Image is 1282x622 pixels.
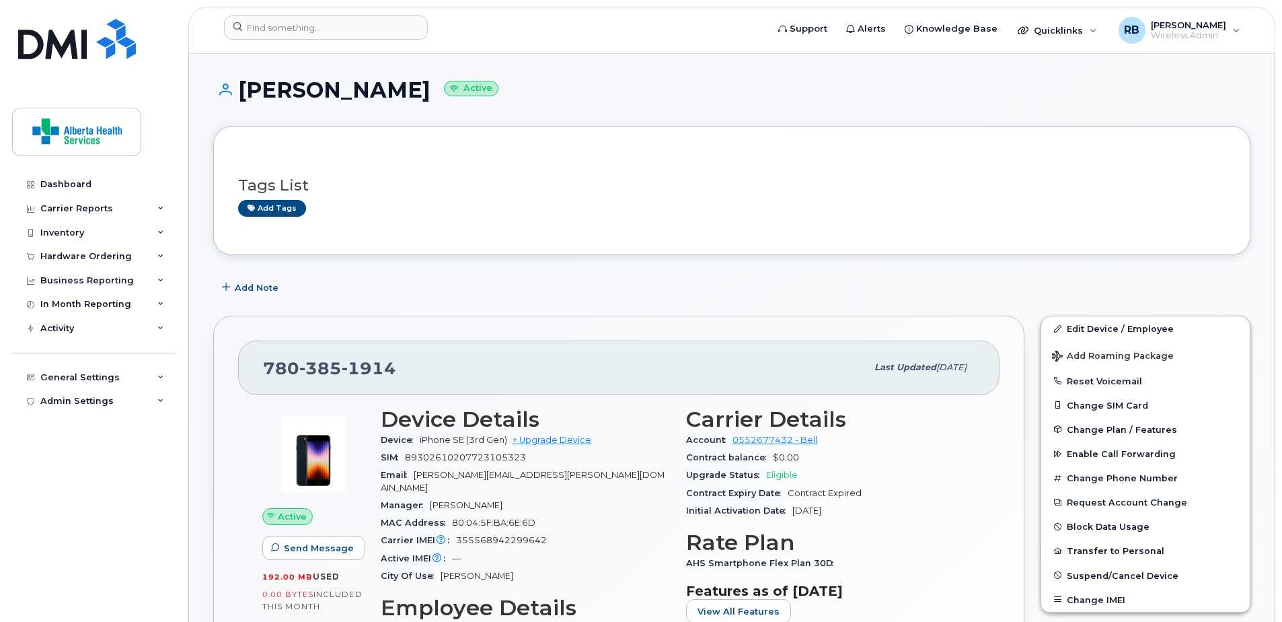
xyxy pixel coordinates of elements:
[262,536,365,560] button: Send Message
[686,583,975,599] h3: Features as of [DATE]
[686,407,975,431] h3: Carrier Details
[263,358,396,378] span: 780
[1041,563,1250,588] button: Suspend/Cancel Device
[513,435,591,445] a: + Upgrade Device
[936,362,967,372] span: [DATE]
[238,200,306,217] a: Add tags
[381,596,670,620] h3: Employee Details
[235,281,278,294] span: Add Note
[1041,369,1250,393] button: Reset Voicemail
[444,81,498,96] small: Active
[381,571,441,581] span: City Of Use
[278,510,307,523] span: Active
[1041,341,1250,369] button: Add Roaming Package
[452,518,535,528] span: 80:04:5F:BA:6E:6D
[342,358,396,378] span: 1914
[441,571,513,581] span: [PERSON_NAME]
[1067,449,1176,459] span: Enable Call Forwarding
[213,78,1250,102] h1: [PERSON_NAME]
[874,362,936,372] span: Last updated
[299,358,342,378] span: 385
[213,275,290,300] button: Add Note
[381,535,456,545] span: Carrier IMEI
[420,435,507,445] span: iPhone SE (3rd Gen)
[262,590,313,599] span: 0.00 Bytes
[381,518,452,528] span: MAC Address
[686,488,788,498] span: Contract Expiry Date
[1041,490,1250,514] button: Request Account Change
[262,572,313,582] span: 192.00 MB
[381,407,670,431] h3: Device Details
[1041,316,1250,341] a: Edit Device / Employee
[381,470,665,492] span: [PERSON_NAME][EMAIL_ADDRESS][PERSON_NAME][DOMAIN_NAME]
[273,414,354,495] img: image20231002-3703462-1angbar.jpeg
[381,553,452,563] span: Active IMEI
[1041,393,1250,417] button: Change SIM Card
[1041,442,1250,466] button: Enable Call Forwarding
[732,435,817,445] a: 0552677432 - Bell
[686,435,732,445] span: Account
[1041,417,1250,442] button: Change Plan / Features
[313,572,340,582] span: used
[381,435,420,445] span: Device
[456,535,547,545] span: 355568942299642
[381,500,430,510] span: Manager
[381,452,405,462] span: SIM
[284,542,354,555] span: Send Message
[1041,466,1250,490] button: Change Phone Number
[686,530,975,555] h3: Rate Plan
[262,589,363,611] span: included this month
[792,506,821,516] span: [DATE]
[686,558,840,568] span: AHS Smartphone Flex Plan 30D
[1041,514,1250,539] button: Block Data Usage
[452,553,461,563] span: —
[1067,570,1178,580] span: Suspend/Cancel Device
[381,470,414,480] span: Email
[1041,539,1250,563] button: Transfer to Personal
[686,452,773,462] span: Contract balance
[766,470,798,480] span: Eligible
[773,452,799,462] span: $0.00
[686,506,792,516] span: Initial Activation Date
[788,488,862,498] span: Contract Expired
[1067,424,1177,434] span: Change Plan / Features
[697,605,780,618] span: View All Features
[1052,351,1174,364] span: Add Roaming Package
[1041,588,1250,612] button: Change IMEI
[238,177,1226,194] h3: Tags List
[405,452,526,462] span: 89302610207723105323
[430,500,502,510] span: [PERSON_NAME]
[686,470,766,480] span: Upgrade Status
